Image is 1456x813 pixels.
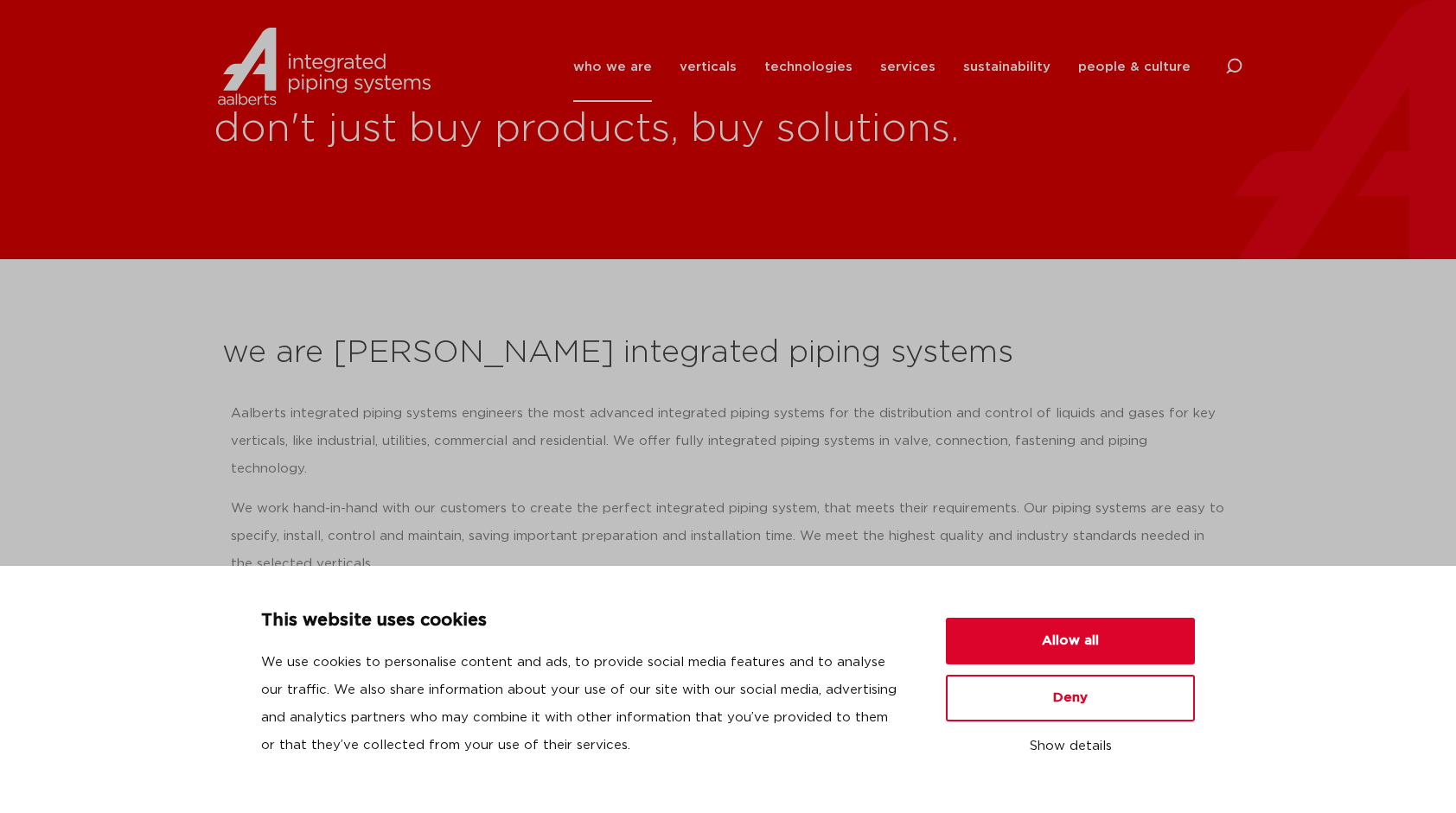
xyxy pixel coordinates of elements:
h2: we are [PERSON_NAME] integrated piping systems [222,333,1234,374]
a: sustainability [963,32,1050,102]
button: Show details [946,732,1195,761]
a: people & culture [1078,32,1191,102]
p: We work hand-in-hand with our customers to create the perfect integrated piping system, that meet... [231,495,1225,578]
p: We use cookies to personalise content and ads, to provide social media features and to analyse ou... [261,649,904,759]
p: Aalberts integrated piping systems engineers the most advanced integrated piping systems for the ... [231,400,1225,483]
a: who we are [573,32,652,102]
button: Allow all [946,618,1195,664]
a: services [880,32,936,102]
button: Deny [946,675,1195,721]
a: verticals [680,32,737,102]
a: technologies [764,32,853,102]
p: This website uses cookies [261,607,904,635]
nav: Menu [573,32,1191,102]
h1: don't just buy products, buy solutions. [214,102,1456,157]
